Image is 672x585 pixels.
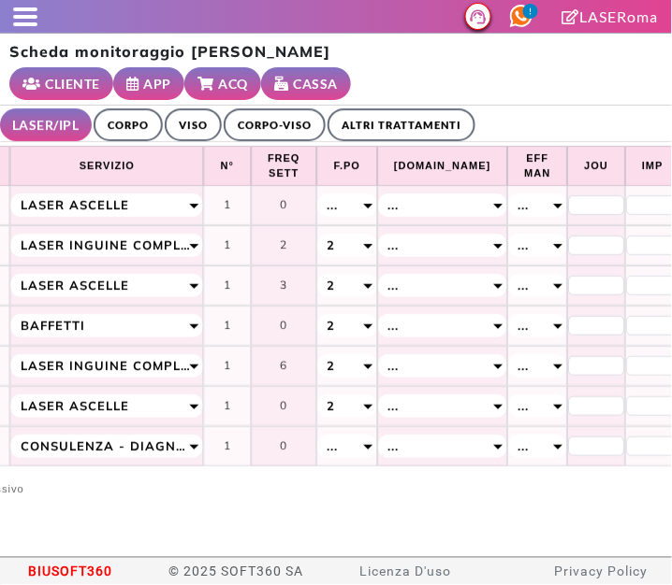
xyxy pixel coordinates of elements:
th: Jou [567,146,625,186]
th: F.po [316,146,376,186]
span: ... [387,315,399,335]
a: CLIENTE [9,67,113,100]
span: 2 [327,355,335,376]
span: 2 [327,395,335,416]
span: 2 [327,235,335,255]
span: Laser ASCELLE [20,395,128,416]
small: ACQ [219,74,249,93]
a: LASERoma [562,7,659,25]
span: ... [387,235,399,255]
span: Laser ASCELLE [20,275,128,295]
span: ... [387,355,399,376]
span: Baffetti [20,315,84,335]
a: CORPO [94,108,163,141]
td: 0 [251,426,317,466]
span: ... [387,435,399,456]
span: Laser ASCELLE [20,194,128,215]
td: 0 [251,186,317,225]
span: 2 [327,315,335,335]
small: APP [144,74,172,93]
span: ... [327,194,338,215]
span: ... [518,194,529,215]
span: CONSULENZA - DIAGNOSI [20,435,193,456]
td: 3 [251,265,317,306]
td: 1 [203,265,250,306]
small: CASSA [294,74,339,93]
a: ALTRI TRATTAMENTI [328,108,475,141]
a: CORPO-VISO [224,108,326,141]
a: ACQ [184,67,261,100]
a: APP [113,67,184,100]
th: Servizio [9,146,203,186]
i: Clicca per andare alla pagina di firma [562,9,580,24]
h2: Scheda monitoraggio [PERSON_NAME] [9,43,330,61]
span: ... [387,395,399,416]
span: ... [518,275,529,295]
td: 1 [203,346,250,386]
span: 2 [327,275,335,295]
span: ... [518,395,529,416]
a: Licenza D'uso [360,564,452,579]
td: 2 [251,225,317,265]
span: ... [387,194,399,215]
span: ... [518,435,529,456]
th: N° [203,146,250,186]
span: ... [387,275,399,295]
th: Freq sett [251,146,317,186]
td: 0 [251,386,317,426]
span: ... [518,315,529,335]
td: 6 [251,346,317,386]
th: Eff Man [507,146,567,186]
td: 1 [203,426,250,466]
span: Laser INGUINE Completo [20,235,193,255]
td: 1 [203,186,250,225]
span: Laser INGUINE Completo [20,355,193,376]
span: ... [518,235,529,255]
td: 1 [203,386,250,426]
th: [DOMAIN_NAME] [377,146,507,186]
span: ... [518,355,529,376]
span: ... [327,435,338,456]
a: Privacy Policy [555,564,649,579]
td: 1 [203,225,250,265]
td: 0 [251,306,317,346]
a: CASSA [261,67,351,100]
a: VISO [165,108,222,141]
small: CLIENTE [46,74,101,93]
td: 1 [203,306,250,346]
